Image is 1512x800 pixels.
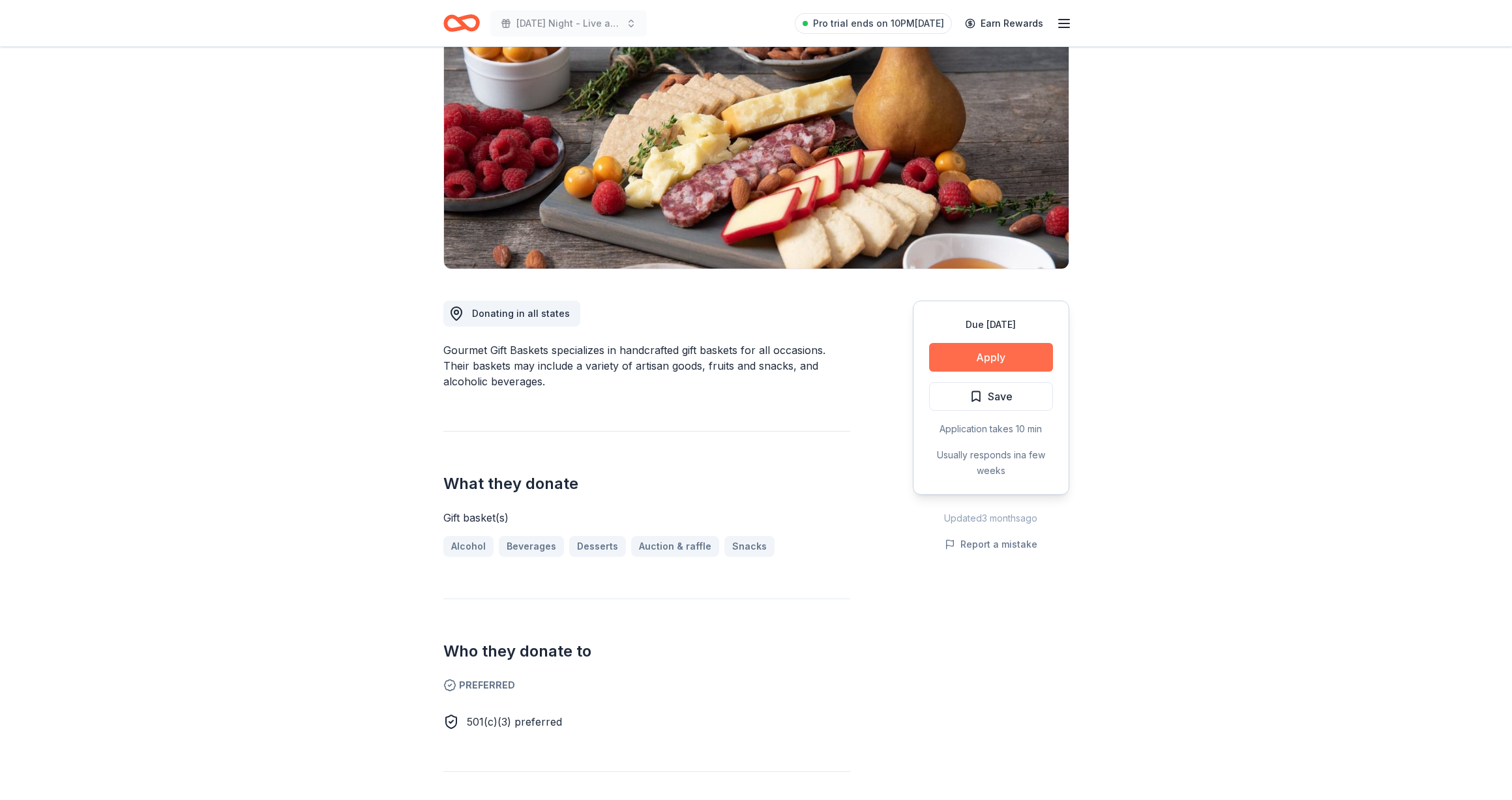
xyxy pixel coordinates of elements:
[443,8,480,38] a: Home
[813,16,944,31] span: Pro trial ends on 10PM[DATE]
[631,536,719,557] a: Auction & raffle
[443,473,850,494] h2: What they donate
[490,10,647,37] button: [DATE] Night - Live at the Library!
[929,343,1053,372] button: Apply
[472,308,570,319] span: Donating in all states
[443,510,850,526] div: Gift basket(s)
[467,715,562,728] span: 501(c)(3) preferred
[988,388,1013,405] span: Save
[724,536,775,557] a: Snacks
[443,536,494,557] a: Alcohol
[443,641,850,662] h2: Who they donate to
[929,317,1053,333] div: Due [DATE]
[499,536,564,557] a: Beverages
[444,20,1069,269] img: Image for Gourmet Gift Baskets
[929,382,1053,411] button: Save
[569,536,626,557] a: Desserts
[929,421,1053,437] div: Application takes 10 min
[913,511,1069,526] div: Updated 3 months ago
[443,677,850,693] span: Preferred
[945,537,1037,552] button: Report a mistake
[795,13,952,34] a: Pro trial ends on 10PM[DATE]
[957,12,1051,35] a: Earn Rewards
[516,16,621,31] span: [DATE] Night - Live at the Library!
[929,447,1053,479] div: Usually responds in a few weeks
[443,342,850,389] div: Gourmet Gift Baskets specializes in handcrafted gift baskets for all occasions. Their baskets may...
